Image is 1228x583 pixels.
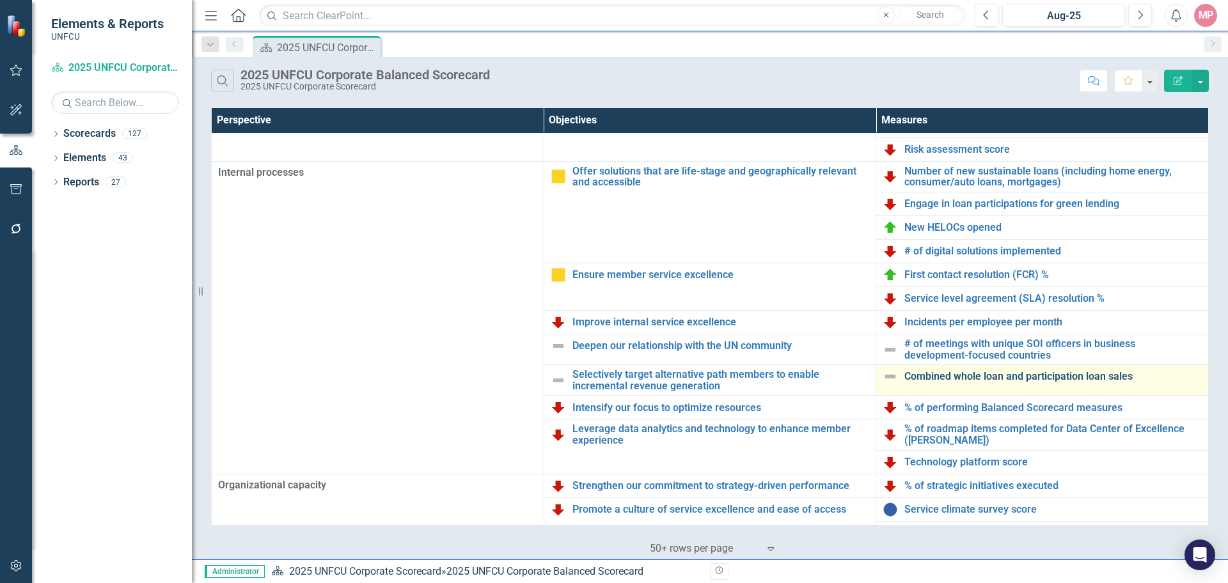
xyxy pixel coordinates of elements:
[883,267,898,283] img: On Target
[572,369,870,391] a: Selectively target alternative path members to enable incremental revenue generation
[876,497,1209,521] td: Double-Click to Edit Right Click for Context Menu
[572,269,870,281] a: Ensure member service excellence
[876,311,1209,334] td: Double-Click to Edit Right Click for Context Menu
[876,396,1209,419] td: Double-Click to Edit Right Click for Context Menu
[1194,4,1217,27] button: MP
[240,82,490,91] div: 2025 UNFCU Corporate Scorecard
[1185,540,1215,570] div: Open Intercom Messenger
[551,427,566,442] img: Below Plan
[904,371,1202,382] a: Combined whole loan and participation loan sales
[883,502,898,517] img: Data Not Yet Due
[218,166,537,180] span: Internal processes
[876,287,1209,311] td: Double-Click to Edit Right Click for Context Menu
[551,373,566,388] img: Not Defined
[51,16,164,31] span: Elements & Reports
[904,166,1202,188] a: Number of new sustainable loans (including home energy, consumer/auto loans, mortgages)
[883,455,898,470] img: Below Plan
[551,478,566,494] img: Below Plan
[240,68,490,82] div: 2025 UNFCU Corporate Balanced Scorecard
[544,114,876,161] td: Double-Click to Edit Right Click for Context Menu
[572,166,870,188] a: Offer solutions that are life-stage and geographically relevant and accessible
[572,504,870,515] a: Promote a culture of service excellence and ease of access
[572,340,870,352] a: Deepen our relationship with the UN community
[904,402,1202,414] a: % of performing Balanced Scorecard measures
[904,423,1202,446] a: % of roadmap items completed for Data Center of Excellence ([PERSON_NAME])
[572,402,870,414] a: Intensify our focus to optimize resources
[544,365,876,396] td: Double-Click to Edit Right Click for Context Menu
[876,474,1209,497] td: Double-Click to Edit Right Click for Context Menu
[876,419,1209,450] td: Double-Click to Edit Right Click for Context Menu
[883,220,898,235] img: On Target
[904,293,1202,304] a: Service level agreement (SLA) resolution %
[63,151,106,166] a: Elements
[113,153,133,164] div: 43
[883,478,898,494] img: Below Plan
[876,334,1209,365] td: Double-Click to Edit Right Click for Context Menu
[51,31,164,42] small: UNFCU
[1007,8,1121,24] div: Aug-25
[876,240,1209,263] td: Double-Click to Edit Right Click for Context Menu
[6,14,29,37] img: ClearPoint Strategy
[544,419,876,474] td: Double-Click to Edit Right Click for Context Menu
[277,40,377,56] div: 2025 UNFCU Corporate Balanced Scorecard
[876,161,1209,192] td: Double-Click to Edit Right Click for Context Menu
[551,267,566,283] img: Caution
[876,521,1209,545] td: Double-Click to Edit Right Click for Context Menu
[271,564,700,579] div: »
[883,369,898,384] img: Not Defined
[544,396,876,419] td: Double-Click to Edit Right Click for Context Menu
[904,456,1202,468] a: Technology platform score
[51,91,179,114] input: Search Below...
[876,263,1209,287] td: Double-Click to Edit Right Click for Context Menu
[289,565,441,577] a: 2025 UNFCU Corporate Scorecard
[904,245,1202,257] a: # of digital solutions implemented
[51,61,179,75] a: 2025 UNFCU Corporate Scorecard
[551,400,566,415] img: Below Plan
[212,474,544,545] td: Double-Click to Edit
[883,427,898,442] img: Below Plan
[572,316,870,328] a: Improve internal service excellence
[544,474,876,497] td: Double-Click to Edit Right Click for Context Menu
[876,450,1209,474] td: Double-Click to Edit Right Click for Context Menu
[876,216,1209,240] td: Double-Click to Edit Right Click for Context Menu
[544,311,876,334] td: Double-Click to Edit Right Click for Context Menu
[122,128,147,139] div: 127
[883,244,898,259] img: Below Plan
[898,6,962,24] button: Search
[544,334,876,365] td: Double-Click to Edit Right Click for Context Menu
[917,10,944,20] span: Search
[876,192,1209,216] td: Double-Click to Edit Right Click for Context Menu
[218,478,537,493] span: Organizational capacity
[205,565,265,578] span: Administrator
[883,400,898,415] img: Below Plan
[876,365,1209,396] td: Double-Click to Edit Right Click for Context Menu
[1002,4,1125,27] button: Aug-25
[551,315,566,330] img: Below Plan
[551,338,566,354] img: Not Defined
[883,315,898,330] img: Below Plan
[904,269,1202,281] a: First contact resolution (FCR) %
[572,423,870,446] a: Leverage data analytics and technology to enhance member experience
[904,504,1202,515] a: Service climate survey score
[883,169,898,184] img: Below Plan
[544,161,876,263] td: Double-Click to Edit Right Click for Context Menu
[904,144,1202,155] a: Risk assessment score
[904,480,1202,492] a: % of strategic initiatives executed
[63,127,116,141] a: Scorecards
[551,169,566,184] img: Caution
[883,342,898,357] img: Not Defined
[904,338,1202,361] a: # of meetings with unique SOI officers in business development-focused countries
[106,176,126,187] div: 27
[904,316,1202,328] a: Incidents per employee per month
[212,161,544,474] td: Double-Click to Edit
[572,480,870,492] a: Strengthen our commitment to strategy-driven performance
[904,198,1202,210] a: Engage in loan participations for green lending
[259,4,965,27] input: Search ClearPoint...
[883,142,898,157] img: Below Plan
[544,497,876,545] td: Double-Click to Edit Right Click for Context Menu
[883,291,898,306] img: Below Plan
[551,502,566,517] img: Below Plan
[446,565,643,577] div: 2025 UNFCU Corporate Balanced Scorecard
[63,175,99,190] a: Reports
